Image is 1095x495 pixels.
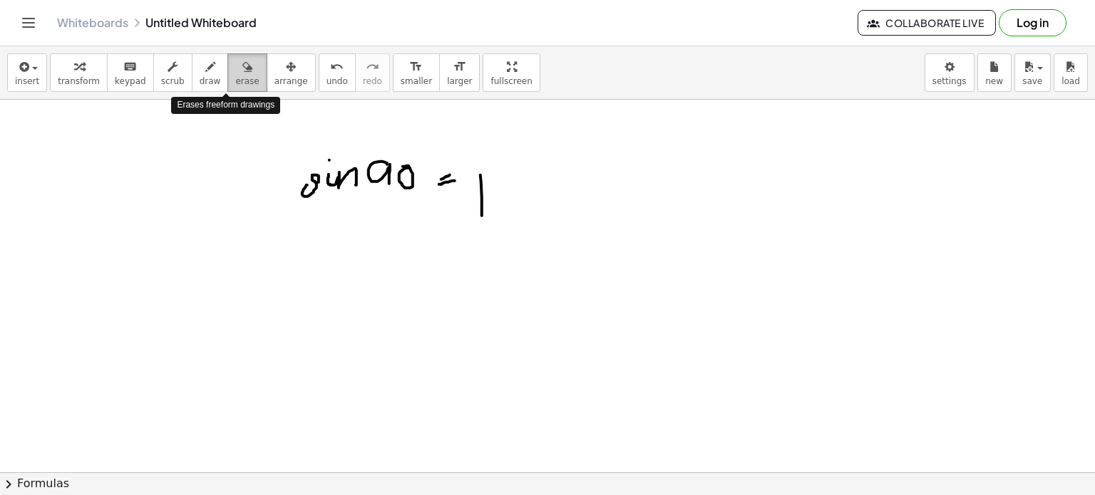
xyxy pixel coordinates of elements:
[115,76,146,86] span: keypad
[932,76,967,86] span: settings
[17,11,40,34] button: Toggle navigation
[409,58,423,75] i: format_size
[925,53,975,92] button: settings
[483,53,540,92] button: fullscreen
[107,53,154,92] button: keyboardkeypad
[490,76,532,86] span: fullscreen
[977,53,1012,92] button: new
[439,53,480,92] button: format_sizelarger
[274,76,308,86] span: arrange
[171,97,280,113] div: Erases freeform drawings
[447,76,472,86] span: larger
[235,76,259,86] span: erase
[1022,76,1042,86] span: save
[1061,76,1080,86] span: load
[50,53,108,92] button: transform
[57,16,128,30] a: Whiteboards
[999,9,1066,36] button: Log in
[401,76,432,86] span: smaller
[453,58,466,75] i: format_size
[858,10,996,36] button: Collaborate Live
[58,76,100,86] span: transform
[1054,53,1088,92] button: load
[123,58,137,75] i: keyboard
[267,53,316,92] button: arrange
[330,58,344,75] i: undo
[200,76,221,86] span: draw
[363,76,382,86] span: redo
[985,76,1003,86] span: new
[227,53,267,92] button: erase
[393,53,440,92] button: format_sizesmaller
[7,53,47,92] button: insert
[327,76,348,86] span: undo
[870,16,984,29] span: Collaborate Live
[1014,53,1051,92] button: save
[153,53,192,92] button: scrub
[319,53,356,92] button: undoundo
[355,53,390,92] button: redoredo
[161,76,185,86] span: scrub
[15,76,39,86] span: insert
[192,53,229,92] button: draw
[366,58,379,75] i: redo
